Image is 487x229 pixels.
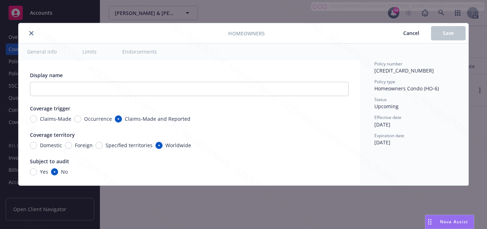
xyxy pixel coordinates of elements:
span: Homeowners [228,30,265,37]
button: Nova Assist [425,215,474,229]
span: Coverage territory [30,131,75,138]
span: [CREDIT_CARD_NUMBER] [374,67,434,74]
span: [DATE] [374,139,390,146]
button: close [27,29,36,38]
span: Policy type [374,79,395,85]
span: Effective date [374,114,401,120]
button: General info [19,44,65,60]
input: Occurrence [74,115,81,123]
button: Cancel [391,26,431,40]
span: Policy number [374,61,403,67]
button: Limits [74,44,105,60]
input: Specified territories [96,142,103,149]
span: Expiration date [374,133,404,139]
input: Domestic [30,142,37,149]
span: No [61,168,68,175]
span: Cancel [403,30,419,36]
input: Claims-Made and Reported [115,115,122,123]
span: Claims-Made and Reported [125,115,190,123]
input: Yes [30,168,37,175]
span: Specified territories [106,141,153,149]
span: Worldwide [165,141,191,149]
span: Domestic [40,141,62,149]
span: Save [443,30,454,36]
span: [DATE] [374,121,390,128]
span: Commission [30,184,60,191]
span: Occurrence [84,115,112,123]
span: Nova Assist [440,219,468,225]
span: Upcoming [374,103,399,110]
button: Save [431,26,466,40]
span: Claims-Made [40,115,71,123]
input: Worldwide [155,142,163,149]
span: Homeowners Condo (HO-6) [374,85,439,92]
button: Endorsements [114,44,165,60]
span: Coverage trigger [30,105,70,112]
span: Foreign [75,141,93,149]
input: Claims-Made [30,115,37,123]
input: Foreign [65,142,72,149]
input: No [51,168,58,175]
span: Status [374,96,387,103]
span: Yes [40,168,48,175]
div: Drag to move [425,215,434,229]
span: Display name [30,72,63,79]
span: Subject to audit [30,158,69,165]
